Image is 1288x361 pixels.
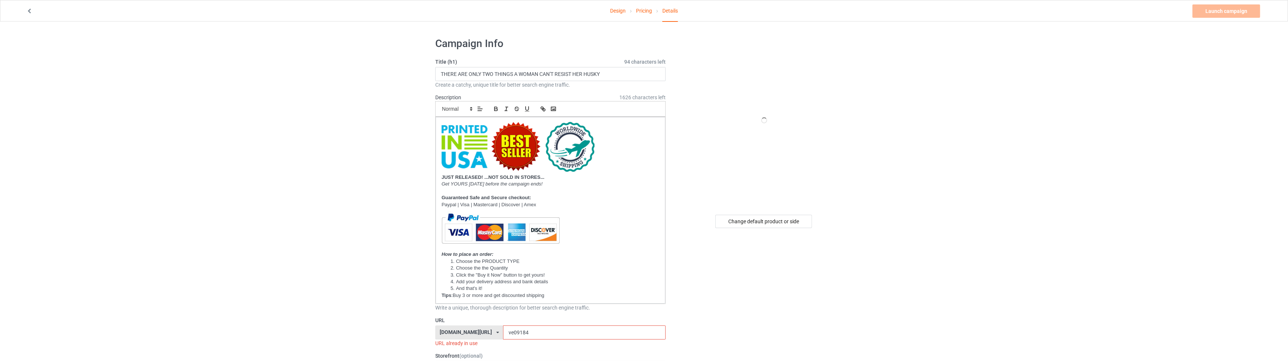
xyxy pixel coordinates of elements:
[435,304,666,311] div: Write a unique, thorough description for better search engine traffic.
[610,0,626,21] a: Design
[449,285,659,292] li: And that's it!
[449,258,659,265] li: Choose the PRODUCT TYPE
[442,292,659,299] p: :Buy 3 or more and get discounted shipping
[435,340,666,347] div: URL already in use
[442,293,452,298] strong: Tips
[435,37,666,50] h1: Campaign Info
[449,278,659,285] li: Add your delivery address and bank details
[662,0,678,22] div: Details
[435,352,666,360] label: Storefront
[435,81,666,88] div: Create a catchy, unique title for better search engine traffic.
[636,0,652,21] a: Pricing
[440,330,492,335] div: [DOMAIN_NAME][URL]
[435,317,666,324] label: URL
[442,181,543,187] em: Get YOURS [DATE] before the campaign ends!
[442,174,545,180] strong: JUST RELEASED! ...NOT SOLD IN STORES...
[442,208,560,249] img: AM_mc_vs_dc_ae.jpg
[435,94,461,100] label: Description
[619,94,666,101] span: 1626 characters left
[442,122,595,172] img: 0f398873-31b8-474e-a66b-c8d8c57c2412
[459,353,483,359] span: (optional)
[442,195,531,200] strong: Guaranteed Safe and Secure checkout:
[442,201,659,208] p: Paypal | Visa | Mastercard | Discover | Amex
[449,265,659,271] li: Choose the the Quantity
[715,215,812,228] div: Change default product or side
[624,58,666,66] span: 94 characters left
[435,58,666,66] label: Title (h1)
[442,251,493,257] em: How to place an order:
[449,272,659,278] li: Click the "Buy it Now" button to get yours!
